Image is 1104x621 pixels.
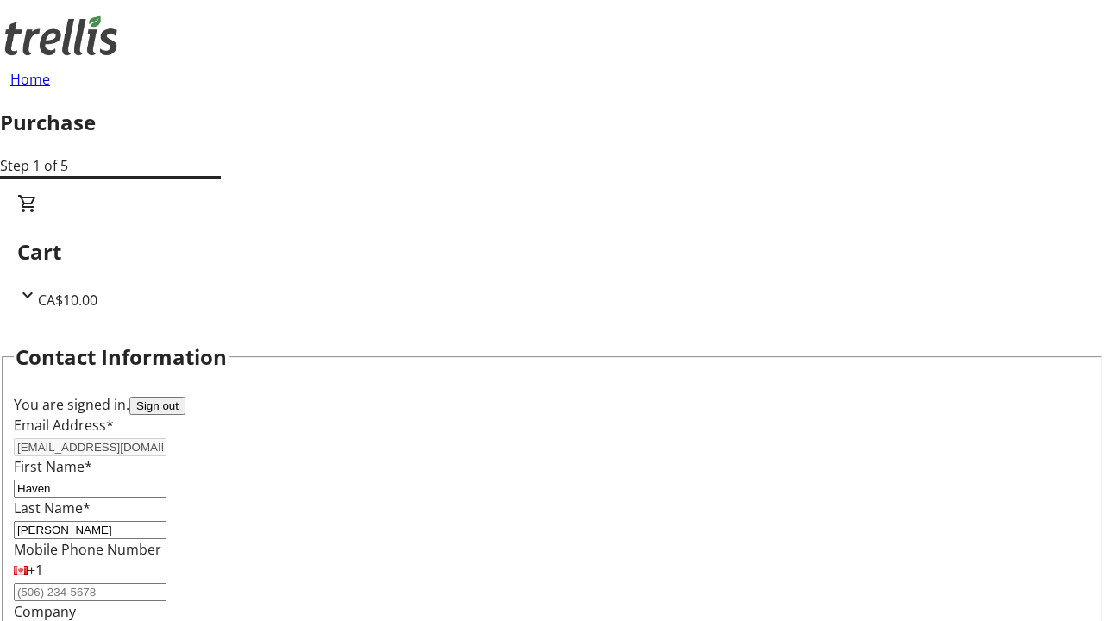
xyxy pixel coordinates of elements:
h2: Cart [17,236,1087,267]
h2: Contact Information [16,342,227,373]
span: CA$10.00 [38,291,97,310]
button: Sign out [129,397,185,415]
label: Email Address* [14,416,114,435]
label: Mobile Phone Number [14,540,161,559]
label: Company [14,602,76,621]
label: Last Name* [14,499,91,517]
input: (506) 234-5678 [14,583,166,601]
label: First Name* [14,457,92,476]
div: You are signed in. [14,394,1090,415]
div: CartCA$10.00 [17,193,1087,310]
